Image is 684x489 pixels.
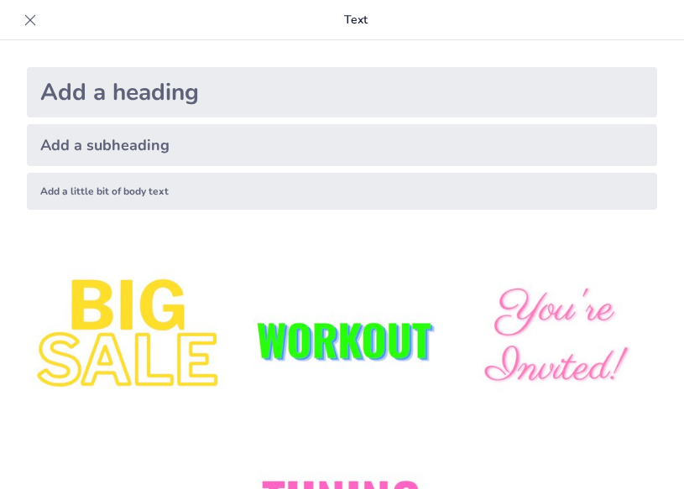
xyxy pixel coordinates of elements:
[239,237,445,442] img: 2.jpeg
[27,67,657,117] div: Add a heading
[27,124,657,166] div: Add a subheading
[27,237,232,442] img: 1.jpeg
[27,173,657,210] div: Add a little bit of body text
[452,237,657,442] img: 3.jpeg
